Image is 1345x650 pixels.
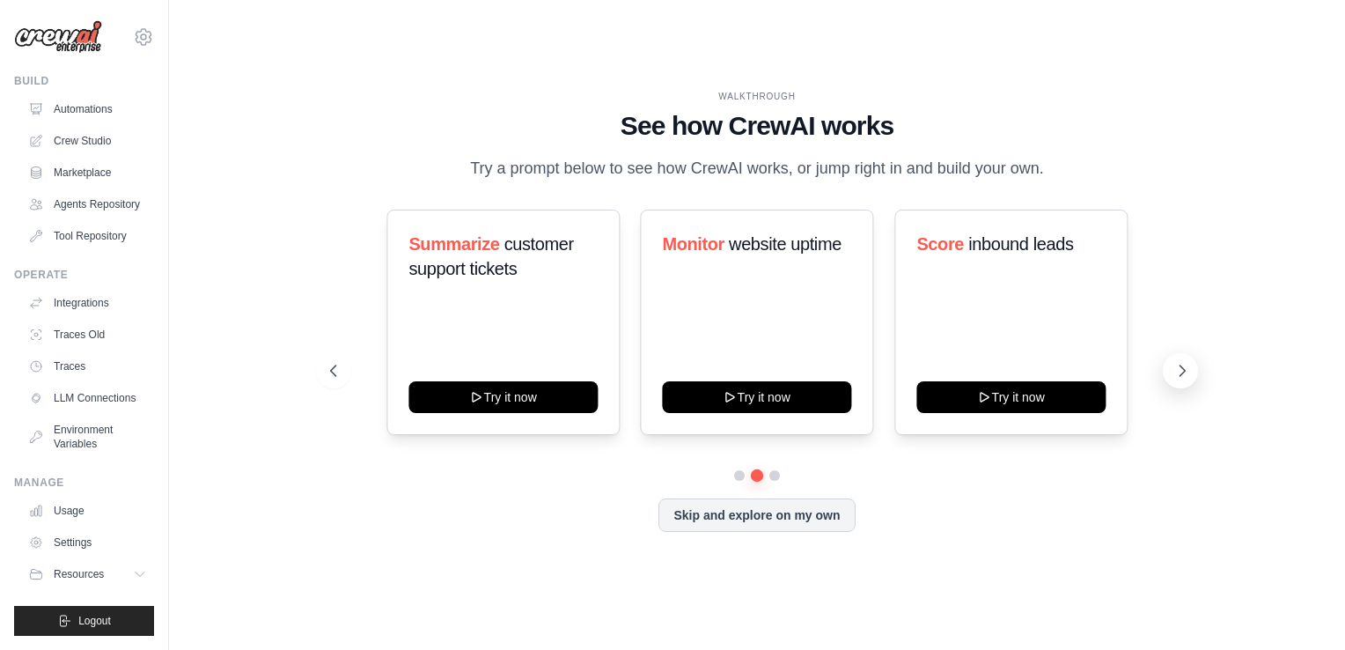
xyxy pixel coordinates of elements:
span: Score [916,234,964,254]
a: Usage [21,497,154,525]
a: Environment Variables [21,416,154,458]
button: Try it now [916,381,1106,413]
div: WALKTHROUGH [330,90,1184,103]
p: Try a prompt below to see how CrewAI works, or jump right in and build your own. [461,156,1053,181]
a: Marketplace [21,159,154,187]
button: Try it now [663,381,852,413]
a: Settings [21,528,154,557]
a: Crew Studio [21,127,154,155]
a: Integrations [21,289,154,317]
iframe: Chat Widget [1257,565,1345,650]
span: Logout [78,614,111,628]
a: Traces [21,352,154,380]
a: Automations [21,95,154,123]
span: Resources [54,567,104,581]
button: Resources [21,560,154,588]
a: LLM Connections [21,384,154,412]
h1: See how CrewAI works [330,110,1184,142]
div: Build [14,74,154,88]
span: inbound leads [968,234,1073,254]
a: Traces Old [21,321,154,349]
span: Monitor [663,234,725,254]
span: customer support tickets [408,234,573,278]
a: Tool Repository [21,222,154,250]
a: Agents Repository [21,190,154,218]
button: Try it now [408,381,598,413]
button: Skip and explore on my own [658,499,855,532]
span: website uptime [729,234,842,254]
button: Logout [14,606,154,636]
div: Operate [14,268,154,282]
div: Manage [14,476,154,490]
span: Summarize [408,234,499,254]
img: Logo [14,20,102,54]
